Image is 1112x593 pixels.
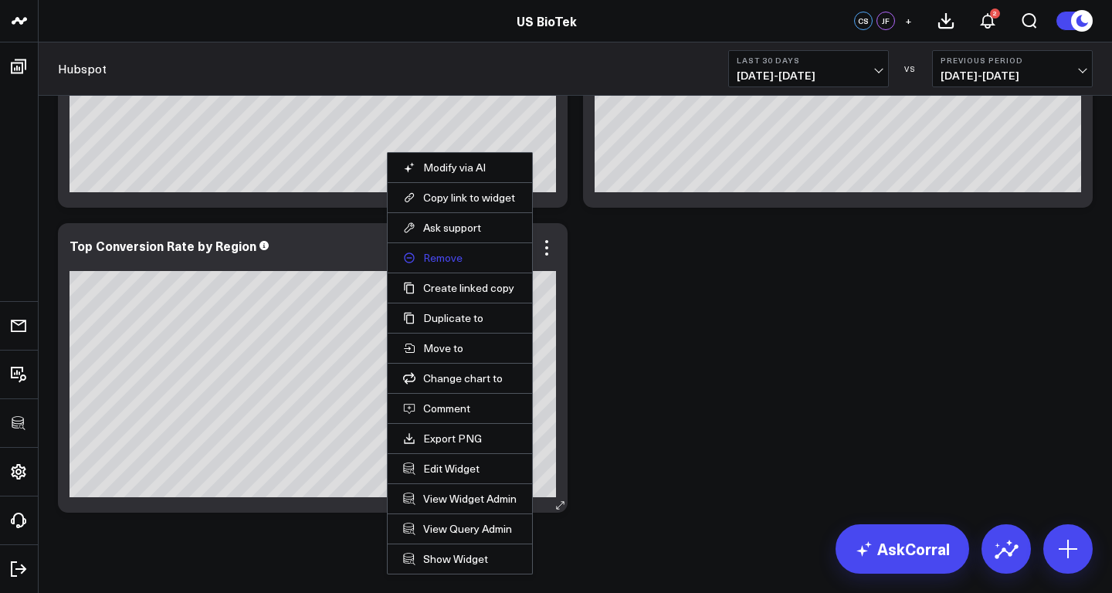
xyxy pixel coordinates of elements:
a: View Widget Admin [403,492,517,506]
button: Comment [403,402,517,415]
a: AskCorral [836,524,969,574]
div: JF [876,12,895,30]
button: Remove [403,251,517,265]
button: Move to [403,341,517,355]
button: Edit Widget [403,462,517,476]
button: Previous Period[DATE]-[DATE] [932,50,1093,87]
div: VS [897,64,924,73]
a: US BioTek [517,12,577,29]
button: Ask support [403,221,517,235]
span: [DATE] - [DATE] [737,69,880,82]
button: + [899,12,917,30]
span: [DATE] - [DATE] [941,69,1084,82]
span: + [905,15,912,26]
div: CS [854,12,873,30]
a: Export PNG [403,432,517,446]
b: Previous Period [941,56,1084,65]
div: Top Conversion Rate by Region [69,237,256,254]
a: Hubspot [58,60,107,77]
button: Change chart to [403,371,517,385]
button: Copy link to widget [403,191,517,205]
a: Show Widget [403,552,517,566]
button: Create linked copy [403,281,517,295]
b: Last 30 Days [737,56,880,65]
button: Duplicate to [403,311,517,325]
button: Last 30 Days[DATE]-[DATE] [728,50,889,87]
div: 2 [990,8,1000,19]
button: Modify via AI [403,161,517,175]
a: View Query Admin [403,522,517,536]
